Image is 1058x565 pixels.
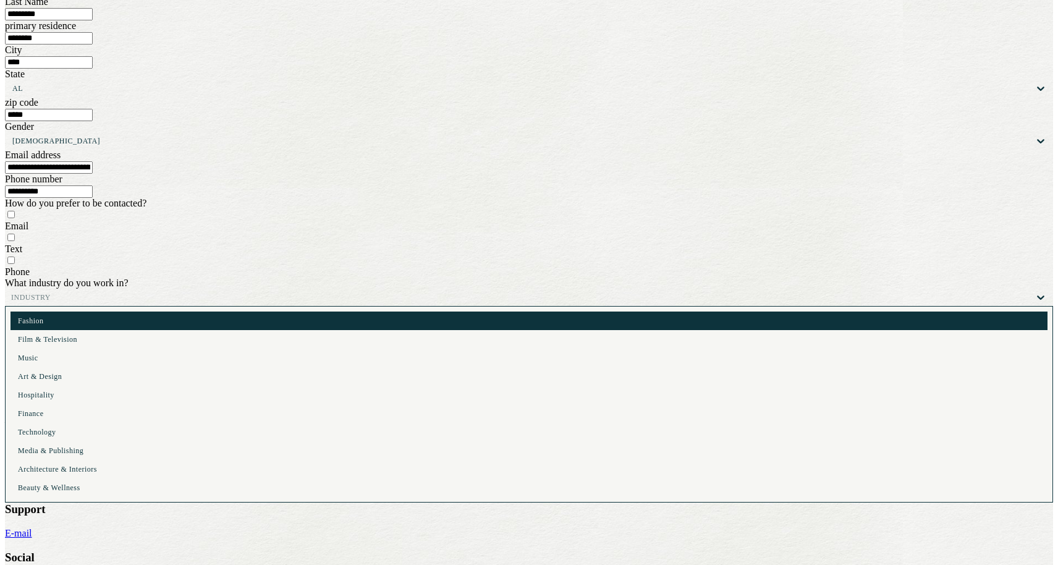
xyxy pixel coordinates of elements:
label: State [5,69,25,79]
label: Email [5,221,28,231]
div: [DEMOGRAPHIC_DATA] [12,137,100,145]
div: Art & Design [18,372,1040,381]
div: Finance [18,409,1040,418]
div: Fashion [18,316,1040,325]
label: Phone number [5,174,62,184]
div: Technology [18,428,1040,436]
div: Hospitality [18,391,1040,399]
div: AL [12,84,23,93]
div: Architecture & Interiors [18,465,1040,474]
div: Media & Publishing [18,446,1040,455]
label: How do you prefer to be contacted? [5,198,146,208]
div: Music [18,354,1040,362]
label: What industry do you work in? [5,278,129,288]
label: City [5,45,22,55]
div: Beauty & Wellness [18,483,1040,492]
label: Email address [5,150,61,160]
label: Text [5,244,22,254]
div: Film & Television [18,335,1040,344]
h3: Social [5,551,1053,564]
a: E-mail [5,528,32,538]
label: zip code [5,97,38,108]
div: Industry [11,293,51,302]
label: primary residence [5,20,76,31]
label: Gender [5,121,34,132]
h3: Support [5,503,1053,516]
input: industry-dropdown [51,293,53,302]
label: Phone [5,266,30,277]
